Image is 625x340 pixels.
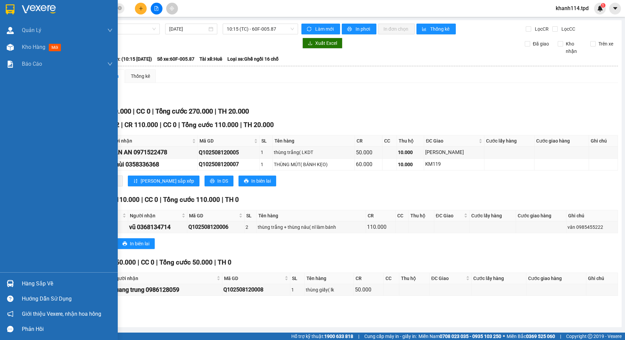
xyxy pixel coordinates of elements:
div: 10.000 [398,161,423,168]
button: bar-chartThống kê [416,24,456,34]
div: PHAN AN 0971522478 [106,148,196,157]
input: 12/08/2025 [169,25,207,33]
span: Chuyến: (10:15 [DATE]) [103,55,152,63]
th: Tên hàng [257,210,366,221]
button: aim [166,3,178,14]
span: CC 0 [141,258,154,266]
th: Ghi chú [566,210,618,221]
th: CR [355,135,382,147]
span: CR 110.000 [106,196,140,204]
th: Cước lấy hàng [484,135,535,147]
div: quang trung 0986128059 [112,285,221,295]
td: Q102508120008 [222,284,290,296]
button: downloadXuất Excel [302,38,342,49]
div: 60.000 [356,160,381,168]
span: CC 0 [163,121,177,129]
img: icon-new-feature [597,5,603,11]
span: Cung cấp máy in - giấy in: [364,333,417,340]
span: TH 20.000 [218,107,249,115]
div: Q102508120006 [188,223,243,231]
th: Cước lấy hàng [472,273,526,284]
span: bar-chart [422,27,428,32]
button: syncLàm mới [301,24,340,34]
span: Miền Bắc [507,333,555,340]
span: [PERSON_NAME] sắp xếp [141,177,194,185]
div: [PERSON_NAME] [425,149,483,157]
span: Kho hàng [22,44,45,50]
span: ĐC Giao [426,137,477,145]
th: CC [384,273,399,284]
button: In đơn chọn [378,24,415,34]
span: | [138,258,139,266]
span: [DATE] [75,3,89,8]
span: CR 110.000 [124,121,158,129]
span: In DS [217,177,228,185]
span: | [160,121,161,129]
th: SL [260,135,273,147]
span: printer [122,241,127,247]
img: warehouse-icon [7,27,14,34]
strong: 0369 525 060 [526,334,555,339]
span: PHIẾU GỬI HÀNG [26,31,76,38]
span: In biên lai [251,177,271,185]
span: Lọc CC [559,25,576,33]
span: printer [347,27,353,32]
span: Người nhận [113,275,215,282]
strong: CTY XE KHÁCH [29,8,72,16]
span: Tổng cước 50.000 [159,258,213,266]
div: 1 [261,161,271,168]
div: Hướng dẫn sử dụng [22,294,113,304]
div: vân 0985455222 [567,223,617,231]
span: notification [7,311,13,317]
span: Tài xế: Huê [199,55,222,63]
span: Lọc CR [532,25,550,33]
button: printerIn biên lai [117,238,155,249]
span: | [178,121,180,129]
div: Q102508120008 [223,285,289,294]
div: vũ 0368134714 [129,222,186,232]
span: | [152,107,154,115]
strong: N.gửi: [2,48,46,53]
span: Làm mới [315,25,335,33]
button: caret-down [609,3,621,14]
span: In biên lai [130,240,149,247]
span: Quản Lý [22,26,41,34]
span: Trạm 114 [24,25,44,31]
th: CR [354,273,384,284]
button: printerIn biên lai [238,176,276,186]
span: 02513607707 [55,25,84,31]
span: down [107,28,113,33]
span: down [107,61,113,67]
span: 10:15 (TC) - 60F-005.87 [227,24,294,34]
span: printer [244,179,249,184]
span: printer [210,179,215,184]
span: Mã GD [224,275,283,282]
th: Cước giao hàng [526,273,586,284]
div: 10.000 [398,149,423,156]
span: Trạm 114 -> [21,39,80,47]
strong: THIÊN PHÁT ĐẠT [26,17,75,24]
th: CR [366,210,396,221]
span: ⚪️ [503,335,505,338]
div: KM119 [425,160,483,168]
th: CC [382,135,397,147]
span: sync [307,27,312,32]
th: SL [290,273,305,284]
span: message [7,326,13,332]
button: plus [135,3,147,14]
div: Phản hồi [22,324,113,334]
img: warehouse-icon [7,44,14,51]
span: | [358,333,359,340]
span: Quận 10 [56,39,80,47]
span: CR 50.000 [106,258,136,266]
div: THÙNG MÚT( BÁNH KẸO) [274,161,354,168]
span: 11:30 [62,3,74,8]
div: Hàng sắp về [22,279,113,289]
span: Xuất Excel [315,39,337,47]
th: Thu hộ [399,273,430,284]
th: Thu hộ [409,210,434,221]
span: | [215,107,216,115]
span: | [121,121,123,129]
th: CC [396,210,409,221]
span: Thống kê [430,25,450,33]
